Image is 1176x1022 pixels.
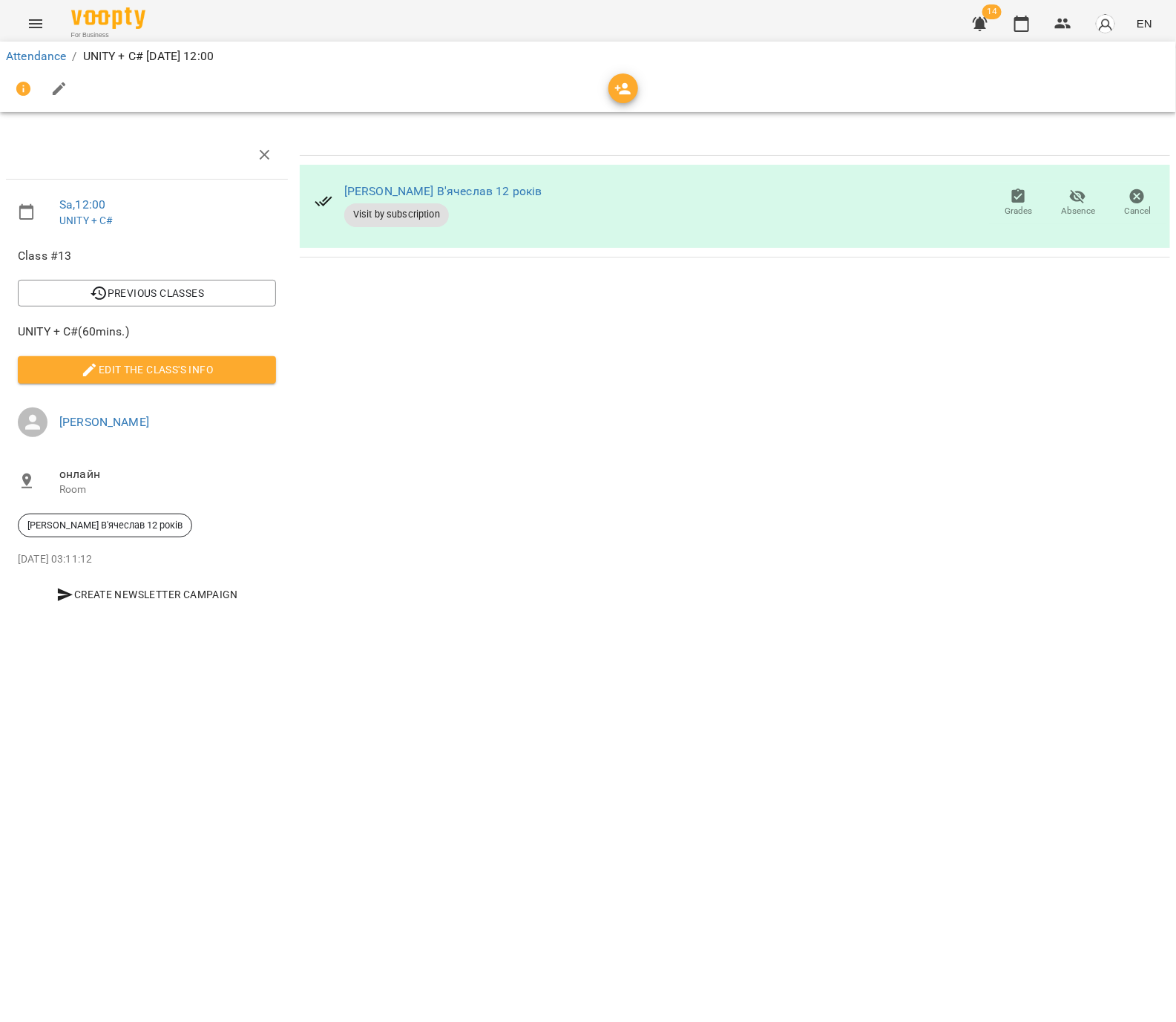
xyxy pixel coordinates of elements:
[982,4,1002,19] span: 14
[344,184,542,198] a: [PERSON_NAME] В'ячеслав 12 років
[18,280,276,307] button: Previous Classes
[18,581,276,608] button: Create Newsletter Campaign
[344,208,449,221] span: Visit by subscription
[59,482,276,497] p: Room
[18,356,276,383] button: Edit the class's Info
[1131,10,1158,37] button: EN
[6,48,1170,65] nav: breadcrumb
[71,30,145,40] span: For Business
[1124,205,1151,217] span: Cancel
[72,48,76,65] li: /
[83,48,214,65] p: UNITY + C# [DATE] 12:00
[18,323,276,341] span: UNITY + C# ( 60 mins. )
[59,214,112,226] a: UNITY + C#
[30,284,264,302] span: Previous Classes
[24,586,270,603] span: Create Newsletter Campaign
[59,415,149,429] a: [PERSON_NAME]
[1061,205,1095,217] span: Absence
[989,183,1048,224] button: Grades
[1048,183,1108,224] button: Absence
[18,247,276,265] span: Class #13
[1137,16,1152,31] span: EN
[59,197,105,212] a: Sa , 12:00
[18,552,276,567] p: [DATE] 03:11:12
[1108,183,1167,224] button: Cancel
[30,361,264,379] span: Edit the class's Info
[18,6,53,42] button: Menu
[59,465,276,483] span: онлайн
[19,519,191,532] span: [PERSON_NAME] В'ячеслав 12 років
[18,514,192,537] div: [PERSON_NAME] В'ячеслав 12 років
[6,49,66,63] a: Attendance
[1005,205,1033,217] span: Grades
[1095,13,1116,34] img: avatar_s.png
[71,7,145,29] img: Voopty Logo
